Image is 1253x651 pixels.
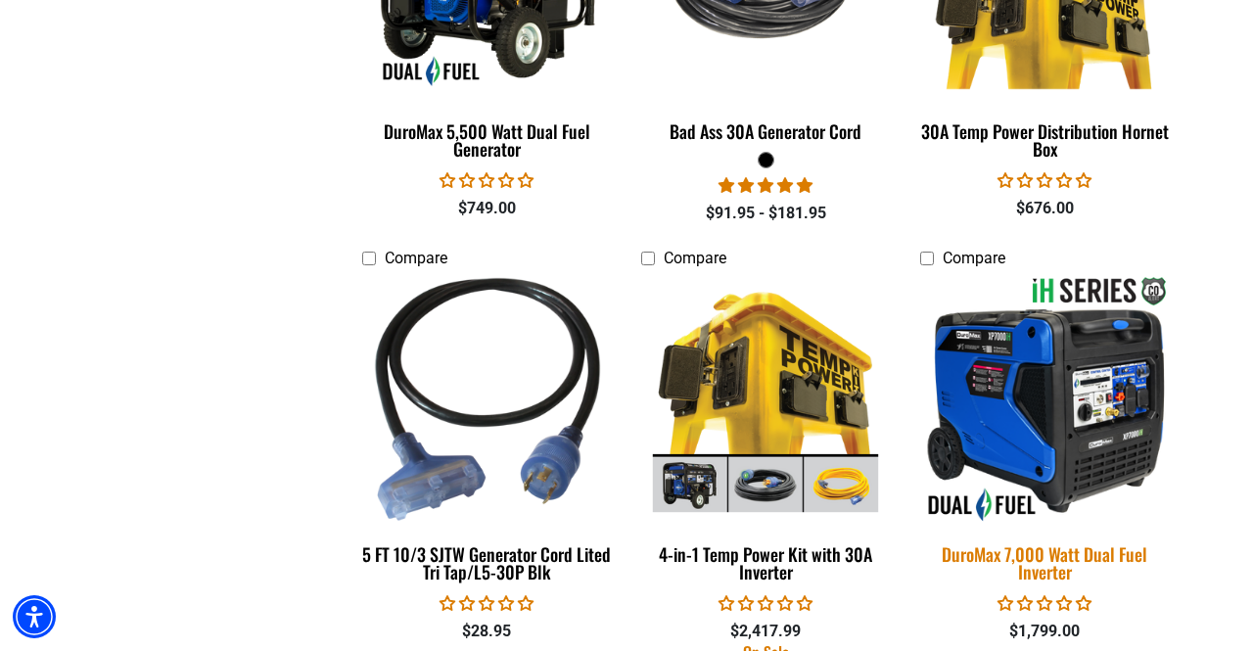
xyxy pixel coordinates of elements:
[641,202,891,225] div: $91.95 - $181.95
[641,620,891,643] div: $2,417.99
[13,595,56,638] div: Accessibility Menu
[943,249,1005,267] span: Compare
[642,287,889,512] img: 4-in-1 Temp Power Kit with 30A Inverter
[998,594,1091,613] span: 0.00 stars
[920,545,1170,581] div: DuroMax 7,000 Watt Dual Fuel Inverter
[907,274,1182,525] img: DuroMax 7,000 Watt Dual Fuel Inverter
[641,277,891,592] a: 4-in-1 Temp Power Kit with 30A Inverter 4-in-1 Temp Power Kit with 30A Inverter
[920,277,1170,592] a: DuroMax 7,000 Watt Dual Fuel Inverter DuroMax 7,000 Watt Dual Fuel Inverter
[362,620,612,643] div: $28.95
[719,176,812,195] span: 5.00 stars
[719,594,812,613] span: 0.00 stars
[920,620,1170,643] div: $1,799.00
[362,122,612,158] div: DuroMax 5,500 Watt Dual Fuel Generator
[998,171,1091,190] span: 0.00 stars
[920,122,1170,158] div: 30A Temp Power Distribution Hornet Box
[641,122,891,140] div: Bad Ass 30A Generator Cord
[440,594,534,613] span: 0.00 stars
[641,545,891,581] div: 4-in-1 Temp Power Kit with 30A Inverter
[920,197,1170,220] div: $676.00
[440,171,534,190] span: 0.00 stars
[664,249,726,267] span: Compare
[362,277,612,592] a: 5 FT 10/3 SJTW Generator Cord Lited Tri Tap/L5-30P Blk 5 FT 10/3 SJTW Generator Cord Lited Tri Ta...
[362,545,612,581] div: 5 FT 10/3 SJTW Generator Cord Lited Tri Tap/L5-30P Blk
[385,249,447,267] span: Compare
[362,197,612,220] div: $749.00
[364,278,611,522] img: 5 FT 10/3 SJTW Generator Cord Lited Tri Tap/L5-30P Blk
